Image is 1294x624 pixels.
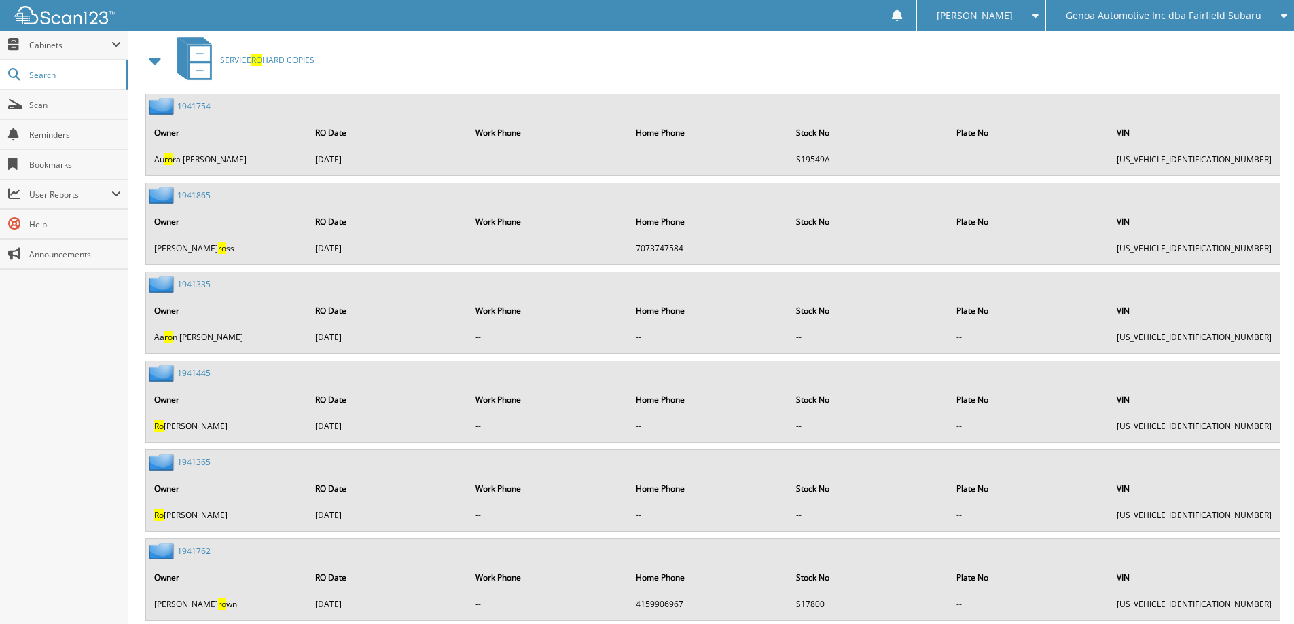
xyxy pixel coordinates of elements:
[950,208,1109,236] th: Plate No
[789,415,948,437] td: --
[629,504,788,526] td: --
[1110,148,1278,170] td: [US_VEHICLE_IDENTIFICATION_NUMBER]
[147,148,307,170] td: Au ra [PERSON_NAME]
[308,297,467,325] th: RO Date
[469,119,628,147] th: Work Phone
[469,148,628,170] td: --
[308,148,467,170] td: [DATE]
[1110,386,1278,414] th: VIN
[950,504,1109,526] td: --
[29,249,121,260] span: Announcements
[1110,297,1278,325] th: VIN
[308,475,467,502] th: RO Date
[1110,237,1278,259] td: [US_VEHICLE_IDENTIFICATION_NUMBER]
[308,564,467,591] th: RO Date
[29,39,111,51] span: Cabinets
[29,159,121,170] span: Bookmarks
[789,504,948,526] td: --
[1110,504,1278,526] td: [US_VEHICLE_IDENTIFICATION_NUMBER]
[308,326,467,348] td: [DATE]
[1110,415,1278,437] td: [US_VEHICLE_IDENTIFICATION_NUMBER]
[149,454,177,471] img: folder2.png
[629,593,788,615] td: 4159906967
[1226,559,1294,624] iframe: Chat Widget
[149,276,177,293] img: folder2.png
[469,504,628,526] td: --
[308,593,467,615] td: [DATE]
[950,593,1109,615] td: --
[789,208,948,236] th: Stock No
[220,54,314,66] span: SERVICE HARD COPIES
[950,564,1109,591] th: Plate No
[149,365,177,382] img: folder2.png
[218,598,226,610] span: ro
[629,119,788,147] th: Home Phone
[469,564,628,591] th: Work Phone
[308,504,467,526] td: [DATE]
[629,237,788,259] td: 7073747584
[177,545,211,557] a: 1941762
[1110,208,1278,236] th: VIN
[629,564,788,591] th: Home Phone
[164,331,173,343] span: ro
[218,242,226,254] span: ro
[29,129,121,141] span: Reminders
[29,99,121,111] span: Scan
[149,543,177,559] img: folder2.png
[789,237,948,259] td: --
[629,415,788,437] td: --
[1066,12,1261,20] span: Genoa Automotive Inc dba Fairfield Subaru
[950,237,1109,259] td: --
[1110,326,1278,348] td: [US_VEHICLE_IDENTIFICATION_NUMBER]
[469,237,628,259] td: --
[789,475,948,502] th: Stock No
[950,475,1109,502] th: Plate No
[308,208,467,236] th: RO Date
[308,237,467,259] td: [DATE]
[469,415,628,437] td: --
[147,415,307,437] td: [PERSON_NAME]
[469,386,628,414] th: Work Phone
[629,475,788,502] th: Home Phone
[469,297,628,325] th: Work Phone
[169,33,314,87] a: SERVICEROHARD COPIES
[789,564,948,591] th: Stock No
[950,415,1109,437] td: --
[469,593,628,615] td: --
[629,208,788,236] th: Home Phone
[1110,475,1278,502] th: VIN
[1110,564,1278,591] th: VIN
[937,12,1013,20] span: [PERSON_NAME]
[147,475,307,502] th: Owner
[149,187,177,204] img: folder2.png
[177,456,211,468] a: 1941365
[629,386,788,414] th: Home Phone
[177,367,211,379] a: 1941445
[147,593,307,615] td: [PERSON_NAME] wn
[950,326,1109,348] td: --
[950,297,1109,325] th: Plate No
[789,593,948,615] td: S17800
[950,119,1109,147] th: Plate No
[251,54,262,66] span: RO
[789,119,948,147] th: Stock No
[1110,119,1278,147] th: VIN
[629,148,788,170] td: --
[308,119,467,147] th: RO Date
[629,326,788,348] td: --
[29,219,121,230] span: Help
[950,386,1109,414] th: Plate No
[147,326,307,348] td: Aa n [PERSON_NAME]
[29,69,119,81] span: Search
[789,148,948,170] td: S19549A
[1110,593,1278,615] td: [US_VEHICLE_IDENTIFICATION_NUMBER]
[154,509,164,521] span: Ro
[177,189,211,201] a: 1941865
[789,297,948,325] th: Stock No
[469,326,628,348] td: --
[308,415,467,437] td: [DATE]
[147,297,307,325] th: Owner
[308,386,467,414] th: RO Date
[164,153,173,165] span: ro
